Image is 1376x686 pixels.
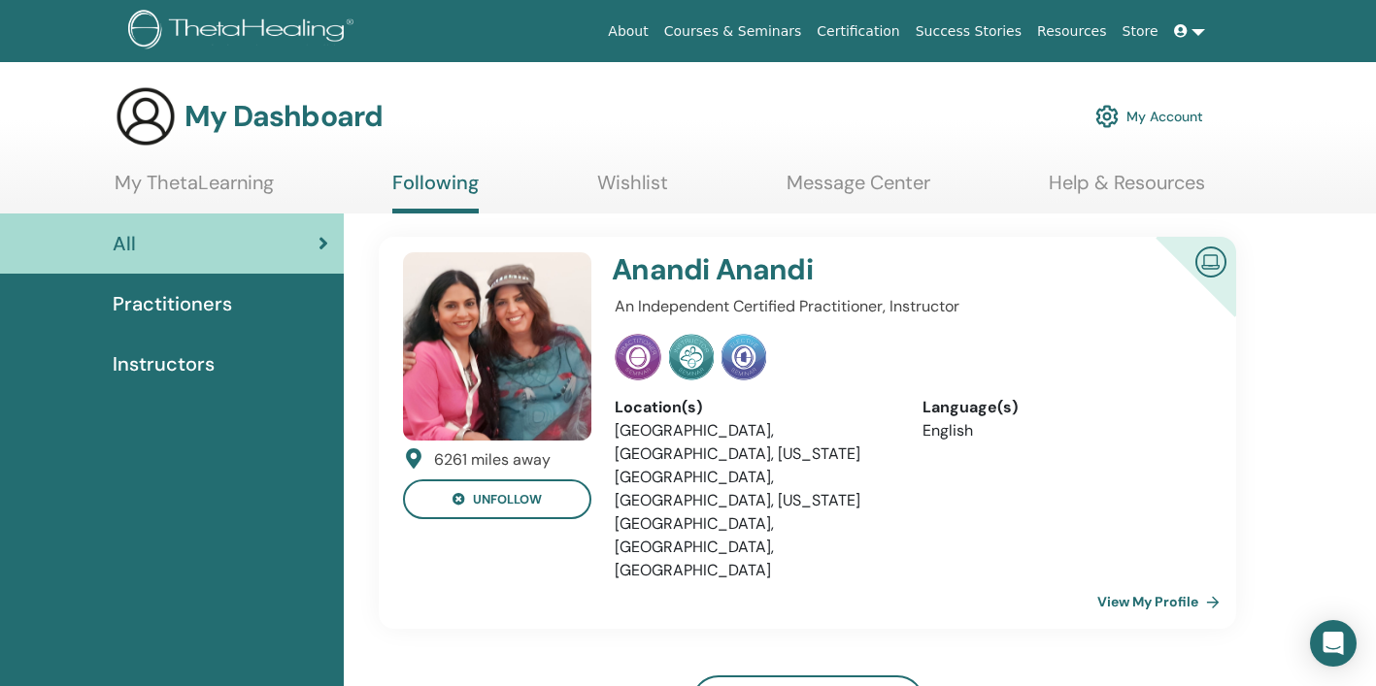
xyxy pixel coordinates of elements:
li: [GEOGRAPHIC_DATA], [GEOGRAPHIC_DATA], [US_STATE] [615,419,892,466]
span: Practitioners [113,289,232,318]
h3: My Dashboard [185,99,383,134]
li: [GEOGRAPHIC_DATA], [GEOGRAPHIC_DATA], [US_STATE] [615,466,892,512]
img: default.jpg [403,252,591,441]
li: English [923,419,1200,442]
li: [GEOGRAPHIC_DATA], [GEOGRAPHIC_DATA], [GEOGRAPHIC_DATA] [615,512,892,582]
button: unfollow [403,479,591,519]
div: Language(s) [923,396,1200,419]
a: View My Profile [1097,582,1227,621]
h4: Anandi Anandi [612,252,1100,287]
a: Courses & Seminars [656,14,810,49]
div: Certified Online Instructor [1124,237,1236,348]
div: Open Intercom Messenger [1310,620,1357,667]
p: An Independent Certified Practitioner, Instructor [615,295,1200,318]
a: Message Center [787,171,930,209]
img: generic-user-icon.jpg [115,85,177,147]
img: Certified Online Instructor [1188,239,1234,282]
span: Instructors [113,349,215,378]
a: My ThetaLearning [115,171,274,209]
div: Location(s) [615,396,892,419]
img: cog.svg [1095,100,1119,133]
div: 6261 miles away [434,448,551,472]
a: Certification [809,14,907,49]
a: Help & Resources [1049,171,1205,209]
a: Success Stories [908,14,1029,49]
a: Resources [1029,14,1115,49]
a: About [600,14,655,49]
a: Following [392,171,479,213]
img: logo.png [128,10,360,53]
a: My Account [1095,95,1203,138]
a: Wishlist [597,171,668,209]
a: Store [1115,14,1166,49]
span: All [113,229,136,258]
